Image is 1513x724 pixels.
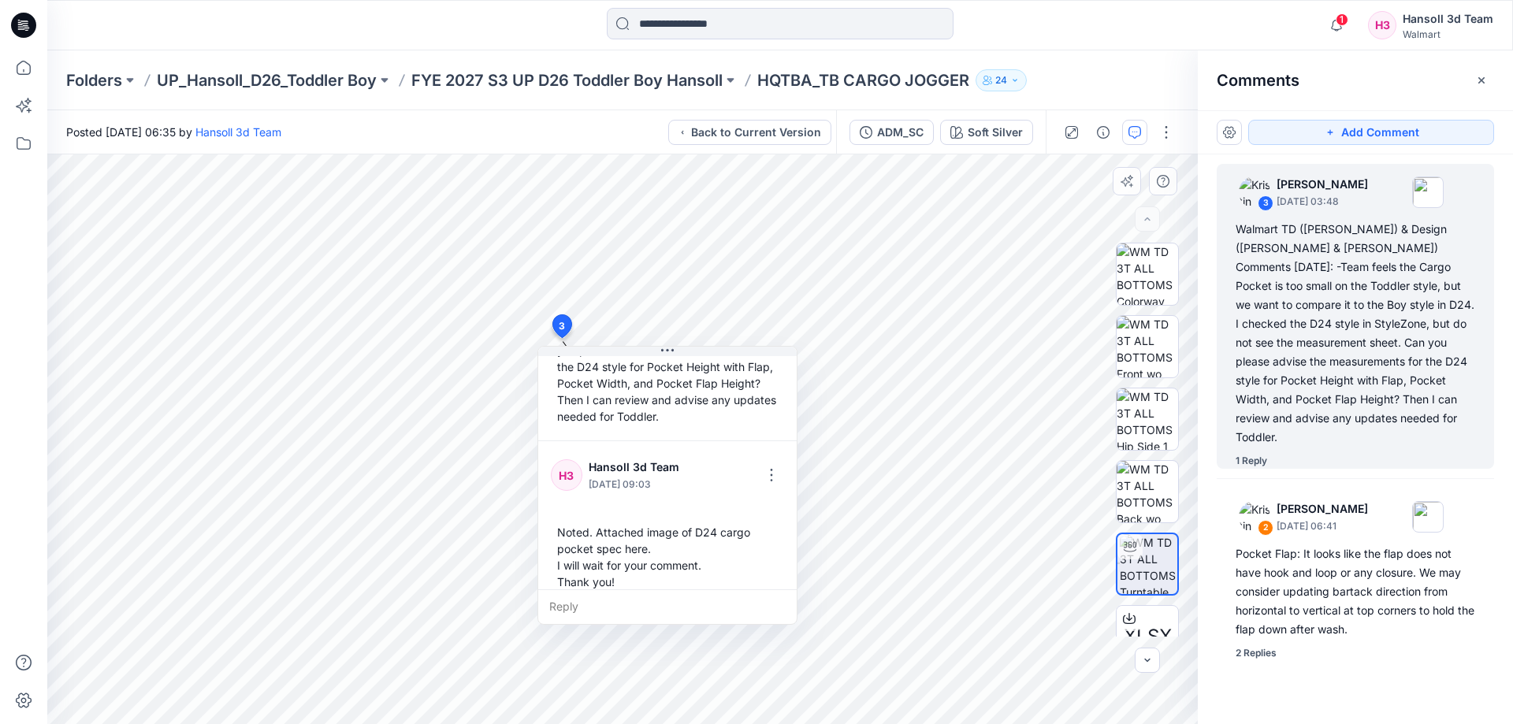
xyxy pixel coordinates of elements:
[551,518,784,596] div: Noted. Attached image of D24 cargo pocket spec here. I will wait for your comment. Thank you!
[195,125,281,139] a: Hansoll 3d Team
[849,120,934,145] button: ADM_SC
[1277,194,1368,210] p: [DATE] 03:48
[968,124,1023,141] div: Soft Silver
[1258,195,1273,211] div: 3
[757,69,969,91] p: HQTBA_TB CARGO JOGGER
[538,589,797,624] div: Reply
[66,69,122,91] a: Folders
[1368,11,1396,39] div: H3
[66,124,281,140] span: Posted [DATE] 06:35 by
[1117,243,1178,305] img: WM TD 3T ALL BOTTOMS Colorway wo Avatar
[411,69,723,91] a: FYE 2027 S3 UP D26 Toddler Boy Hansoll
[995,72,1007,89] p: 24
[1236,544,1475,639] div: Pocket Flap: It looks like the flap does not have hook and loop or any closure. We may consider u...
[1258,520,1273,536] div: 2
[1236,645,1277,661] div: 2 Replies
[976,69,1027,91] button: 24
[1239,176,1270,208] img: Kristin Veit
[1403,28,1493,40] div: Walmart
[940,120,1033,145] button: Soft Silver
[1248,120,1494,145] button: Add Comment
[1336,13,1348,26] span: 1
[1403,9,1493,28] div: Hansoll 3d Team
[559,319,565,333] span: 3
[1117,461,1178,522] img: WM TD 3T ALL BOTTOMS Back wo Avatar
[1236,453,1267,469] div: 1 Reply
[589,477,693,492] p: [DATE] 09:03
[877,124,924,141] div: ADM_SC
[551,459,582,491] div: H3
[1277,499,1368,518] p: [PERSON_NAME]
[1277,518,1368,534] p: [DATE] 06:41
[668,120,831,145] button: Back to Current Version
[1120,534,1177,594] img: WM TD 3T ALL BOTTOMS Turntable with Avatar
[1091,120,1116,145] button: Details
[1117,316,1178,377] img: WM TD 3T ALL BOTTOMS Front wo Avatar
[1117,388,1178,450] img: WM TD 3T ALL BOTTOMS Hip Side 1 wo Avatar
[589,458,693,477] p: Hansoll 3d Team
[1277,175,1368,194] p: [PERSON_NAME]
[1124,622,1172,651] span: XLSX
[1217,71,1299,90] h2: Comments
[1239,501,1270,533] img: Kristin Veit
[157,69,377,91] a: UP_Hansoll_D26_Toddler Boy
[1236,220,1475,447] div: Walmart TD ([PERSON_NAME]) & Design ([PERSON_NAME] & [PERSON_NAME]) Comments [DATE]: -Team feels ...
